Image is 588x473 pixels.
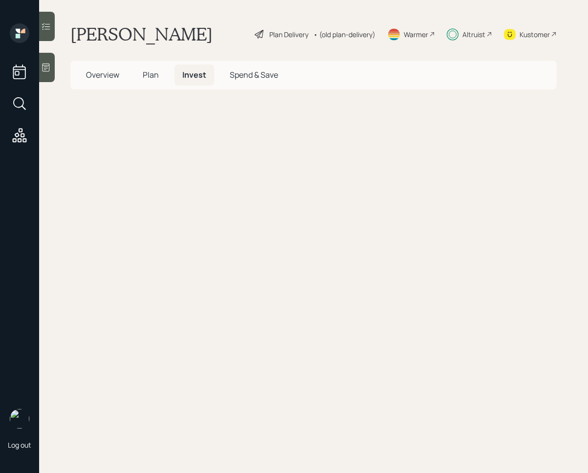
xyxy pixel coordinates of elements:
div: Warmer [404,29,428,40]
span: Spend & Save [230,69,278,80]
span: Invest [182,69,206,80]
div: Altruist [462,29,485,40]
div: • (old plan-delivery) [313,29,375,40]
div: Kustomer [520,29,550,40]
h1: [PERSON_NAME] [70,23,213,45]
span: Overview [86,69,119,80]
span: Plan [143,69,159,80]
div: Log out [8,440,31,450]
div: Plan Delivery [269,29,308,40]
img: retirable_logo.png [10,409,29,429]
